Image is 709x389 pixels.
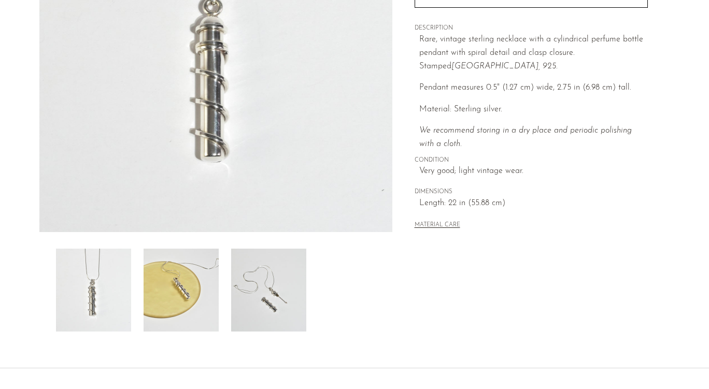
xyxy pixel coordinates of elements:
p: Pendant measures 0.5" (1.27 cm) wide, 2.75 in (6.98 cm) tall. [419,81,648,95]
i: We recommend storing in a dry place and periodic polishing with a cloth. [419,126,632,148]
p: Material: Sterling silver. [419,103,648,117]
span: DESCRIPTION [415,24,648,33]
img: Spiral Perfume Pendant Necklace [231,249,306,332]
span: Length: 22 in (55.88 cm) [419,197,648,210]
span: Very good; light vintage wear. [419,165,648,178]
span: CONDITION [415,156,648,165]
button: MATERIAL CARE [415,222,460,229]
span: DIMENSIONS [415,188,648,197]
em: [GEOGRAPHIC_DATA], 925. [451,62,558,70]
img: Spiral Perfume Pendant Necklace [56,249,131,332]
img: Spiral Perfume Pendant Necklace [144,249,219,332]
p: Rare, vintage sterling necklace with a cylindrical perfume bottle pendant with spiral detail and ... [419,33,648,73]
